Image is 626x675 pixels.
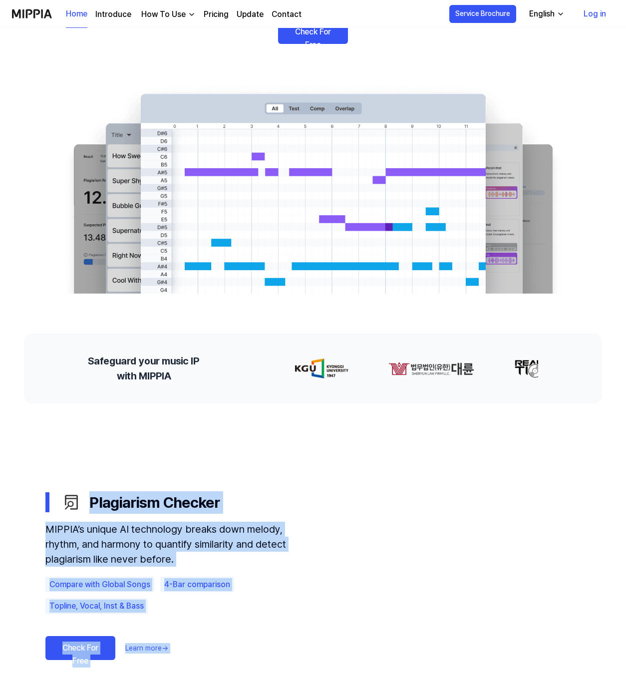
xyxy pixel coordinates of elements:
div: How To Use [139,8,188,20]
img: partner-logo-1 [387,358,473,378]
div: Plagiarism Checker [45,522,581,668]
div: English [527,8,557,20]
a: Learn more→ [125,643,168,654]
a: Check For Free [45,636,115,660]
a: Check For Free [278,20,348,44]
button: Service Brochure [449,5,516,23]
a: Contact [272,8,302,20]
h2: Safeguard your music IP with MIPPIA [88,353,199,383]
a: Home [66,0,87,28]
img: main Image [53,84,573,294]
img: down [188,10,196,18]
div: 4-Bar comparison [160,577,234,593]
button: English [521,4,571,24]
a: Update [237,8,264,20]
div: MIPPIA’s unique AI technology breaks down melody, rhythm, and harmony to quantify similarity and ... [45,522,315,567]
div: Compare with Global Songs [45,577,154,593]
button: Plagiarism Checker [45,483,581,522]
a: Introduce [95,8,131,20]
button: How To Use [139,8,196,20]
img: partner-logo-0 [294,358,347,378]
a: Pricing [204,8,229,20]
div: Topline, Vocal, Inst & Bass [45,598,148,614]
img: partner-logo-2 [513,358,552,378]
div: Plagiarism Checker [61,491,581,514]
